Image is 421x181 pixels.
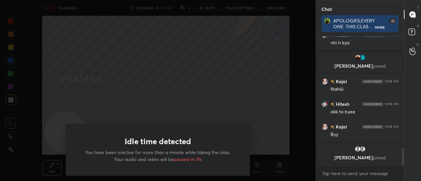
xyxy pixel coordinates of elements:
img: cc8b3f9215ad453c9fc5519683ae4892.jpg [321,78,328,85]
img: no-rating-badge.077c3623.svg [331,80,334,83]
div: grid [316,36,404,166]
img: eebab2a336d84a92b710b9d44f9d1d31.jpg [321,101,328,107]
img: default.png [359,146,366,152]
p: You have been inactive for more than a minute while taking the class. Your audio and video will be [82,149,234,163]
img: cc8b3f9215ad453c9fc5519683ae4892.jpg [321,124,328,130]
span: paused in 31s [174,156,202,162]
div: 10:08 AM [384,102,399,106]
p: [PERSON_NAME] [322,63,398,69]
p: T [417,5,419,10]
h1: Idle time detected [125,137,191,146]
div: 10:08 AM [384,79,399,83]
div: APOLOGIES,EVERYONE. THIS CLASS IS CANCELLED,AS IT IS CLASHING WITH SIR/S CLASS. [333,18,375,30]
div: 10:08 AM [384,125,399,129]
div: nhi h kya [331,40,399,46]
p: [PERSON_NAME] [322,155,398,160]
div: Nahiiii [331,86,399,93]
p: Chat [316,0,337,18]
img: no-rating-badge.077c3623.svg [331,125,334,129]
div: More [375,25,385,30]
span: joined [373,63,386,69]
img: default.png [355,146,361,152]
h6: Hitesh [334,101,349,107]
div: Byy [331,131,399,138]
img: ea43492ca9d14c5f8587a2875712d117.jpg [324,18,331,24]
p: D [417,24,419,29]
p: G [416,42,419,47]
div: okk to byee [331,109,399,115]
h6: Kajal [334,78,347,85]
img: 3 [359,54,366,61]
h6: Kajal [334,123,347,130]
img: 4P8fHbbgJtejmAAAAAElFTkSuQmCC [362,79,383,83]
img: 4a9062a8f7a5486d9c8129b2b7613908.jpg [355,54,361,61]
img: no-rating-badge.077c3623.svg [331,102,334,106]
span: joined [373,154,386,161]
img: 4P8fHbbgJtejmAAAAAElFTkSuQmCC [362,102,383,106]
img: 4P8fHbbgJtejmAAAAAElFTkSuQmCC [362,125,383,129]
